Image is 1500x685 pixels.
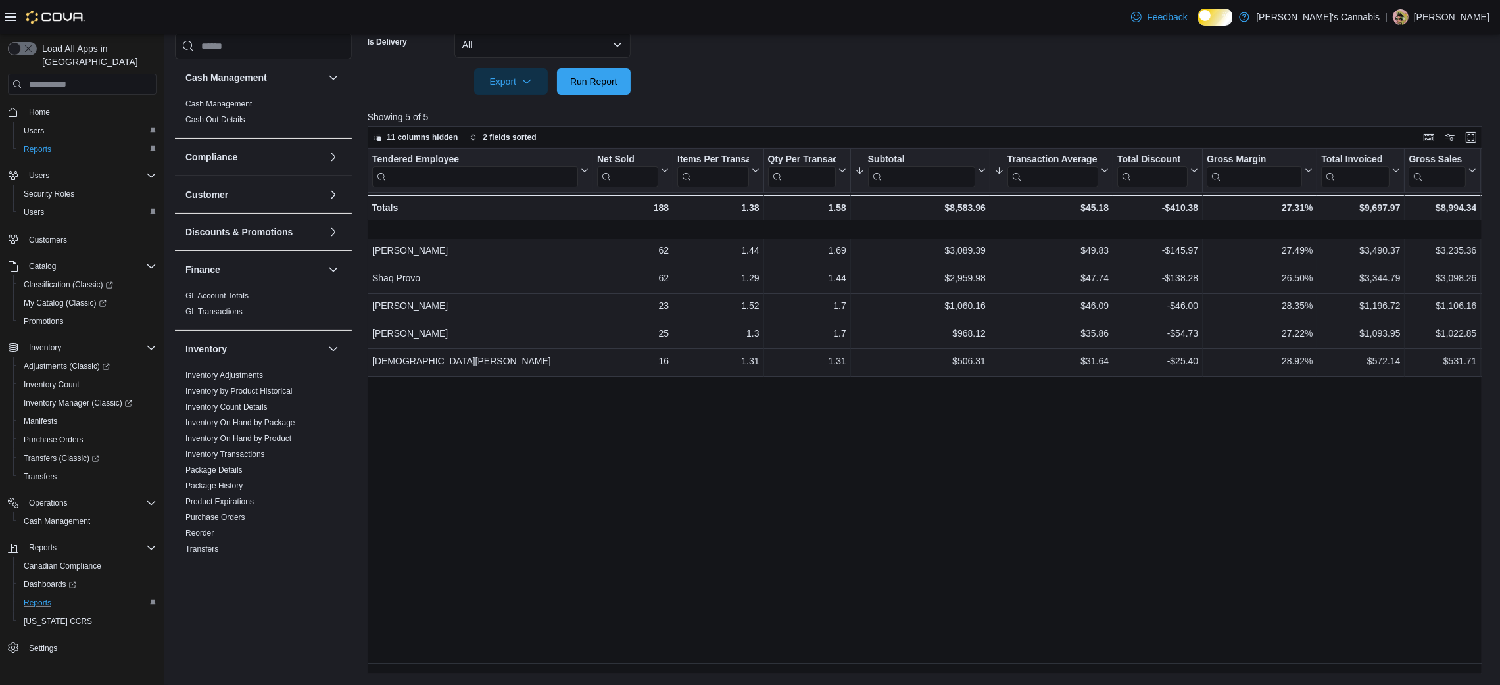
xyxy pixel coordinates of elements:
button: Subtotal [855,154,986,187]
span: Transfers [185,544,218,554]
a: Canadian Compliance [18,558,107,574]
button: Display options [1442,130,1458,145]
span: Canadian Compliance [24,561,101,571]
div: 188 [597,200,669,216]
div: 16 [597,353,669,369]
div: Gross Sales [1409,154,1466,166]
span: Reports [18,595,157,611]
span: Reports [24,144,51,154]
span: Reports [29,542,57,553]
div: Inventory [175,367,352,594]
div: 26.50% [1207,270,1313,286]
span: Home [29,107,50,118]
a: Reports [18,141,57,157]
span: GL Transactions [185,306,243,317]
a: Product Expirations [185,497,254,506]
span: Settings [29,643,57,653]
button: Security Roles [13,185,162,203]
a: Dashboards [13,575,162,594]
a: Transfers [18,469,62,484]
div: $3,089.39 [855,243,986,258]
button: Customer [326,187,341,202]
div: $46.09 [994,298,1109,314]
p: [PERSON_NAME] [1414,9,1489,25]
span: My Catalog (Classic) [18,295,157,311]
span: Feedback [1147,11,1187,24]
span: Inventory On Hand by Product [185,433,291,444]
a: Feedback [1126,4,1192,30]
h3: Finance [185,263,220,276]
a: GL Transactions [185,307,243,316]
span: Inventory On Hand by Package [185,417,295,428]
div: 23 [597,298,669,314]
div: Finance [175,288,352,330]
button: Users [13,203,162,222]
span: Inventory [29,342,61,353]
a: Transfers [185,544,218,554]
a: Users [18,204,49,220]
div: $9,697.97 [1321,200,1400,216]
button: Promotions [13,312,162,331]
a: Dashboards [18,577,82,592]
div: -$145.97 [1117,243,1198,258]
button: Reports [24,540,62,555]
button: Gross Sales [1409,154,1476,187]
a: Inventory Count Details [185,402,268,412]
button: Users [3,166,162,185]
div: $1,196.72 [1321,298,1400,314]
span: Home [24,104,157,120]
span: Users [18,204,157,220]
span: Users [24,207,44,218]
a: [US_STATE] CCRS [18,613,97,629]
div: Items Per Transaction [677,154,749,187]
a: Transfers (Classic) [13,449,162,467]
button: Inventory [185,342,323,356]
span: Product Expirations [185,496,254,507]
div: $3,098.26 [1409,270,1476,286]
span: Cash Management [24,516,90,527]
button: All [454,32,631,58]
div: $35.86 [994,325,1109,341]
button: Home [3,103,162,122]
div: 1.7 [767,325,846,341]
a: Adjustments (Classic) [13,357,162,375]
span: 2 fields sorted [483,132,536,143]
button: Users [24,168,55,183]
h3: Cash Management [185,71,267,84]
div: [PERSON_NAME] [372,243,589,258]
button: Run Report [557,68,631,95]
a: Users [18,123,49,139]
button: 2 fields sorted [464,130,541,145]
span: Transfers [18,469,157,484]
div: 1.7 [767,298,846,314]
button: Gross Margin [1207,154,1313,187]
button: Users [13,122,162,140]
div: Subtotal [868,154,975,187]
a: My Catalog (Classic) [18,295,112,311]
a: Reorder [185,529,214,538]
div: $1,093.95 [1321,325,1400,341]
img: Cova [26,11,85,24]
span: Security Roles [24,189,74,199]
a: Inventory On Hand by Product [185,434,291,443]
div: -$410.38 [1117,200,1198,216]
div: Net Sold [597,154,658,166]
a: Purchase Orders [18,432,89,448]
span: Settings [24,640,157,656]
div: $1,060.16 [855,298,986,314]
p: Showing 5 of 5 [368,110,1493,124]
span: Inventory Transactions [185,449,265,460]
div: 1.44 [767,270,846,286]
div: Net Sold [597,154,658,187]
a: Package History [185,481,243,490]
div: $49.83 [994,243,1109,258]
button: Total Discount [1117,154,1198,187]
div: $3,344.79 [1321,270,1400,286]
button: Settings [3,638,162,657]
button: Purchase Orders [13,431,162,449]
a: Promotions [18,314,69,329]
button: Finance [185,263,323,276]
button: Enter fullscreen [1463,130,1479,145]
div: 1.31 [767,353,846,369]
button: 11 columns hidden [368,130,464,145]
